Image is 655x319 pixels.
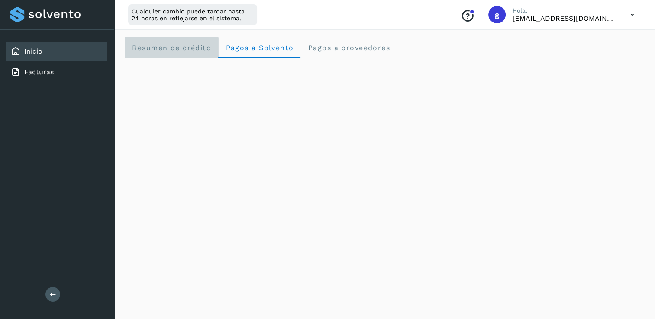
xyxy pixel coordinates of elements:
[513,7,616,14] p: Hola,
[225,44,294,52] span: Pagos a Solvento
[513,14,616,22] p: gcervantes@transportesteb.com
[6,63,107,82] div: Facturas
[307,44,390,52] span: Pagos a proveedores
[24,68,54,76] a: Facturas
[24,47,42,55] a: Inicio
[132,44,211,52] span: Resumen de crédito
[128,4,257,25] div: Cualquier cambio puede tardar hasta 24 horas en reflejarse en el sistema.
[6,42,107,61] div: Inicio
